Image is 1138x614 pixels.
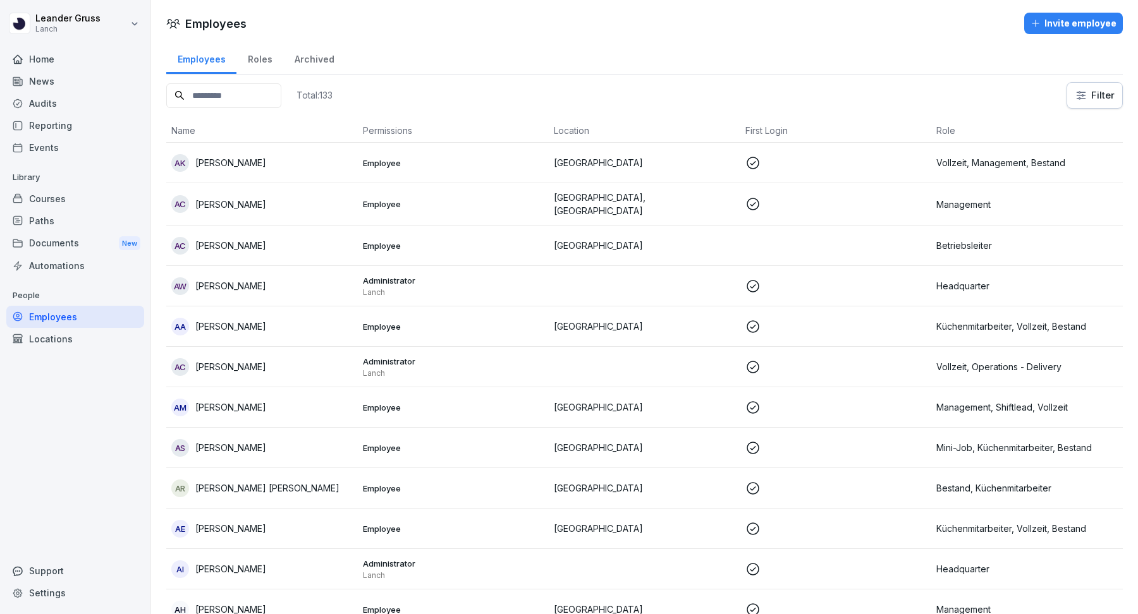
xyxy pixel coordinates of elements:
[171,195,189,213] div: AC
[195,156,266,169] p: [PERSON_NAME]
[195,239,266,252] p: [PERSON_NAME]
[171,237,189,255] div: AC
[1075,89,1115,102] div: Filter
[936,239,1118,252] p: Betriebsleiter
[171,154,189,172] div: AK
[195,279,266,292] p: [PERSON_NAME]
[6,136,144,159] a: Events
[171,439,189,457] div: AS
[554,156,735,169] p: [GEOGRAPHIC_DATA]
[554,239,735,252] p: [GEOGRAPHIC_DATA]
[195,562,266,575] p: [PERSON_NAME]
[363,402,544,413] p: Employee
[6,210,144,232] a: Paths
[185,15,247,32] h1: Employees
[363,356,544,367] p: Administrator
[6,92,144,114] a: Audits
[1031,16,1117,30] div: Invite employee
[195,320,266,333] p: [PERSON_NAME]
[936,522,1118,535] p: Küchenmitarbeiter, Vollzeit, Bestand
[936,481,1118,495] p: Bestand, Küchenmitarbeiter
[363,442,544,454] p: Employee
[171,399,189,416] div: AM
[554,191,735,217] p: [GEOGRAPHIC_DATA], [GEOGRAPHIC_DATA]
[6,232,144,255] div: Documents
[6,167,144,188] p: Library
[171,520,189,538] div: AE
[554,400,735,414] p: [GEOGRAPHIC_DATA]
[6,560,144,582] div: Support
[6,255,144,277] a: Automations
[195,441,266,454] p: [PERSON_NAME]
[363,570,544,581] p: Lanch
[171,560,189,578] div: AI
[363,558,544,569] p: Administrator
[936,279,1118,292] p: Headquarter
[6,114,144,136] a: Reporting
[936,441,1118,454] p: Mini-Job, Küchenmitarbeiter, Bestand
[936,156,1118,169] p: Vollzeit, Management, Bestand
[363,287,544,298] p: Lanch
[6,286,144,306] p: People
[363,368,544,378] p: Lanch
[363,321,544,332] p: Employee
[549,119,740,143] th: Location
[6,188,144,210] a: Courses
[1024,13,1123,34] button: Invite employee
[6,306,144,328] a: Employees
[936,360,1118,373] p: Vollzeit, Operations - Delivery
[297,89,333,101] p: Total: 133
[554,320,735,333] p: [GEOGRAPHIC_DATA]
[936,400,1118,414] p: Management, Shiftlead, Vollzeit
[6,232,144,255] a: DocumentsNew
[363,157,544,169] p: Employee
[195,400,266,414] p: [PERSON_NAME]
[35,13,101,24] p: Leander Gruss
[6,48,144,70] a: Home
[554,481,735,495] p: [GEOGRAPHIC_DATA]
[6,328,144,350] a: Locations
[363,483,544,494] p: Employee
[195,481,340,495] p: [PERSON_NAME] [PERSON_NAME]
[1067,83,1122,108] button: Filter
[936,562,1118,575] p: Headquarter
[740,119,932,143] th: First Login
[171,479,189,497] div: AR
[35,25,101,33] p: Lanch
[363,523,544,534] p: Employee
[931,119,1123,143] th: Role
[936,198,1118,211] p: Management
[363,275,544,286] p: Administrator
[358,119,549,143] th: Permissions
[166,42,236,74] a: Employees
[6,582,144,604] a: Settings
[6,70,144,92] div: News
[195,360,266,373] p: [PERSON_NAME]
[554,441,735,454] p: [GEOGRAPHIC_DATA]
[166,119,358,143] th: Name
[236,42,283,74] a: Roles
[363,240,544,251] p: Employee
[363,198,544,210] p: Employee
[171,277,189,295] div: AW
[171,318,189,335] div: AA
[195,198,266,211] p: [PERSON_NAME]
[119,236,140,251] div: New
[195,522,266,535] p: [PERSON_NAME]
[171,358,189,376] div: AC
[283,42,345,74] a: Archived
[554,522,735,535] p: [GEOGRAPHIC_DATA]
